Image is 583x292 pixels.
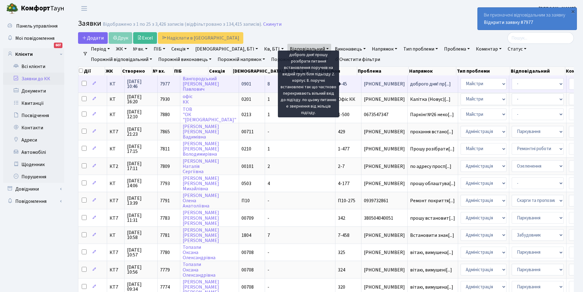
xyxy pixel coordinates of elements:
[78,32,108,44] a: Додати
[364,216,405,221] span: 380504040051
[16,23,58,29] span: Панель управління
[127,213,155,223] span: [DATE] 11:31
[183,175,219,192] a: [PERSON_NAME][PERSON_NAME]Михайлівна
[160,128,170,135] span: 7865
[364,164,405,169] span: [PHONE_NUMBER]
[410,146,454,152] span: Прошу розібрати[...]
[110,82,122,86] span: КТ
[410,267,452,273] span: вітаю, вимушені[...]
[410,81,451,87] span: доброго дня! пр[...]
[338,197,355,204] span: П10-275
[338,96,355,103] span: Офіс КК
[267,81,270,87] span: 8
[539,5,576,12] a: [PERSON_NAME]
[267,96,270,103] span: 1
[6,2,18,15] img: logo.png
[338,249,345,256] span: 325
[127,178,155,188] span: [DATE] 14:06
[110,285,122,290] span: КТ7
[160,249,170,256] span: 7780
[160,180,170,187] span: 7793
[3,158,64,171] a: Щоденник
[364,82,405,86] span: [PHONE_NUMBER]
[127,248,155,257] span: [DATE] 10:57
[110,97,122,102] span: КТ
[409,67,456,75] th: Напрямок
[267,163,270,170] span: 2
[110,129,122,134] span: КТ7
[364,97,405,102] span: [PHONE_NUMBER]
[364,267,405,272] span: [PHONE_NUMBER]
[110,267,122,272] span: КТ7
[110,181,122,186] span: КТ
[410,249,453,256] span: вітаю, вимушена[...]
[484,19,533,26] a: Відкрити заявку #7977
[54,43,62,48] div: 607
[183,192,219,209] a: [PERSON_NAME]ОленаАнатоліївна
[262,44,286,54] a: Кв, БТІ
[160,215,170,222] span: 7783
[338,284,345,290] span: 320
[3,60,64,73] a: Всі клієнти
[127,265,155,275] span: [DATE] 10:56
[267,267,269,273] span: -
[267,128,269,135] span: -
[410,128,453,135] span: прохання встано[...]
[105,67,121,75] th: ЖК
[364,181,405,186] span: [PHONE_NUMBER]
[364,112,405,117] span: 0673547347
[183,158,219,175] a: [PERSON_NAME]НаталіяСергіївна
[3,85,64,97] a: Документи
[507,32,574,44] input: Пошук...
[338,232,349,239] span: 7-458
[3,48,64,60] a: Клієнти
[121,67,152,75] th: Створено
[410,180,455,187] span: прошу облаштува[...]
[410,284,453,290] span: вітаю, вимушена[...]
[3,32,64,44] a: Мої повідомлення607
[21,3,50,13] b: Комфорт
[78,67,105,75] th: Дії
[183,261,215,279] a: ТопазлиОксанаОлександрівна
[338,180,349,187] span: 4-177
[456,67,510,75] th: Тип проблеми
[267,232,270,239] span: 7
[183,244,215,261] a: ТопазлиОксанаОлександрівна
[215,54,267,65] a: Порожній напрямок
[410,215,455,222] span: прошу встановит[...]
[160,267,170,273] span: 7779
[183,227,219,244] a: [PERSON_NAME][PERSON_NAME][PERSON_NAME]
[338,128,345,135] span: 429
[505,44,529,54] a: Статус
[127,127,155,137] span: [DATE] 21:23
[156,54,214,65] a: Порожній виконавець
[3,195,64,207] a: Повідомлення
[3,146,64,158] a: Автомобілі
[110,216,122,221] span: КТ7
[410,232,454,239] span: Встановити знак[...]
[241,180,251,187] span: 0503
[130,44,150,54] a: № вх.
[160,163,170,170] span: 7809
[110,233,122,238] span: КТ
[241,215,254,222] span: 00709
[241,111,251,118] span: 0213
[410,96,450,103] span: Калітка (Новус)[...]
[133,32,157,44] a: Excel
[88,54,155,65] a: Порожній відповідальний
[410,111,454,118] span: Паркінг№26 неко[...]
[364,129,405,134] span: [PHONE_NUMBER]
[478,8,577,30] div: Ви призначені відповідальним за заявку
[110,112,122,117] span: КТ
[241,128,254,135] span: 00711
[269,54,331,65] a: Порожній тип проблеми
[160,96,170,103] span: 7930
[3,109,64,122] a: Посвідчення
[338,111,349,118] span: 1-500
[127,144,155,154] span: [DATE] 17:15
[127,230,155,240] span: [DATE] 10:58
[267,111,270,118] span: 1
[183,75,219,93] a: Вангородський[PERSON_NAME]Павлович
[183,123,219,140] a: [PERSON_NAME][PERSON_NAME]Вадимівна
[338,146,349,152] span: 1-477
